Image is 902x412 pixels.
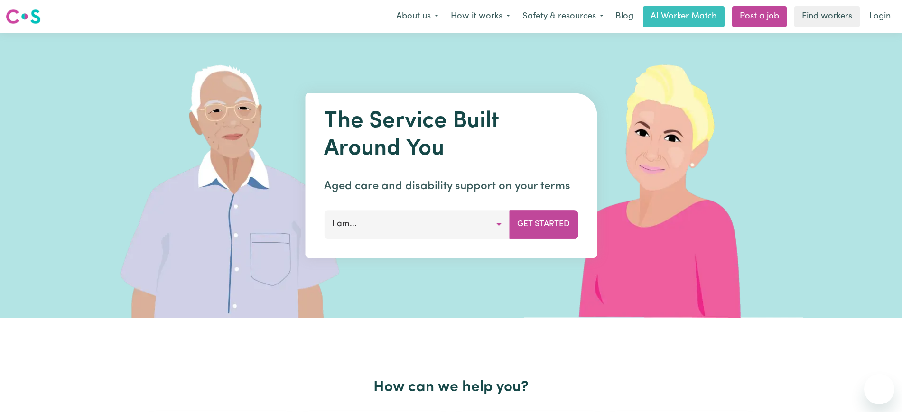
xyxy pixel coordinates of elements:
button: About us [390,7,445,27]
p: Aged care and disability support on your terms [324,178,578,195]
a: Find workers [794,6,860,27]
a: Careseekers logo [6,6,41,27]
a: AI Worker Match [643,6,725,27]
a: Login [864,6,896,27]
a: Post a job [732,6,787,27]
iframe: Button to launch messaging window [864,374,894,404]
button: Safety & resources [516,7,610,27]
button: Get Started [509,210,578,238]
a: Blog [610,6,639,27]
button: I am... [324,210,510,238]
h1: The Service Built Around You [324,108,578,163]
button: How it works [445,7,516,27]
h2: How can we help you? [144,378,759,396]
img: Careseekers logo [6,8,41,25]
